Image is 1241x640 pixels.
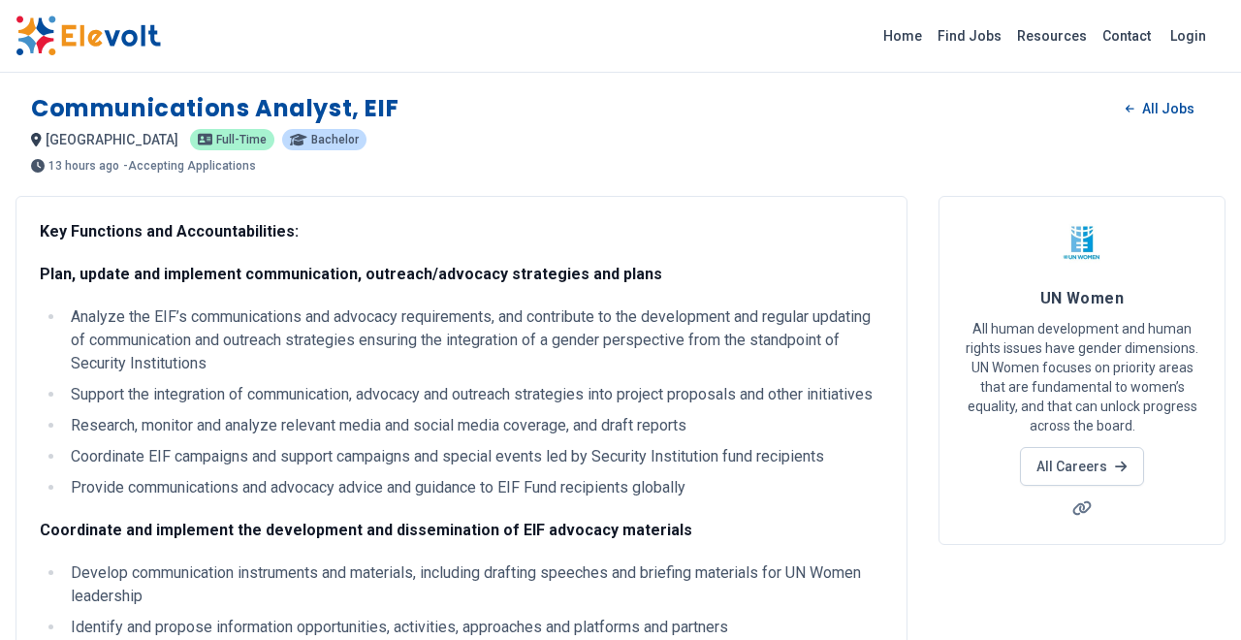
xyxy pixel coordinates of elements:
p: All human development and human rights issues have gender dimensions. UN Women focuses on priorit... [963,319,1201,435]
li: Coordinate EIF campaigns and support campaigns and special events led by Security Institution fun... [65,445,883,468]
span: Bachelor [311,134,359,145]
a: All Careers [1020,447,1143,486]
a: Login [1159,16,1218,55]
li: Identify and propose information opportunities, activities, approaches and platforms and partners [65,616,883,639]
strong: Coordinate and implement the development and dissemination of EIF advocacy materials [40,521,692,539]
a: Home [875,20,930,51]
h1: Communications Analyst, EIF [31,93,398,124]
strong: Plan, update and implement communication, outreach/advocacy strategies and plans [40,265,662,283]
span: Full-time [216,134,267,145]
span: UN Women [1040,289,1125,307]
a: Resources [1009,20,1095,51]
a: Contact [1095,20,1159,51]
p: - Accepting Applications [123,160,256,172]
img: Elevolt [16,16,161,56]
span: [GEOGRAPHIC_DATA] [46,132,178,147]
li: Research, monitor and analyze relevant media and social media coverage, and draft reports [65,414,883,437]
li: Support the integration of communication, advocacy and outreach strategies into project proposals... [65,383,883,406]
strong: Key Functions and Accountabilities: [40,222,299,240]
span: 13 hours ago [48,160,119,172]
a: All Jobs [1110,94,1210,123]
a: Find Jobs [930,20,1009,51]
img: UN Women [1058,220,1106,269]
iframe: Chat Widget [1144,547,1241,640]
li: Provide communications and advocacy advice and guidance to EIF Fund recipients globally [65,476,883,499]
li: Develop communication instruments and materials, including drafting speeches and briefing materia... [65,561,883,608]
li: Analyze the EIF’s communications and advocacy requirements, and contribute to the development and... [65,305,883,375]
